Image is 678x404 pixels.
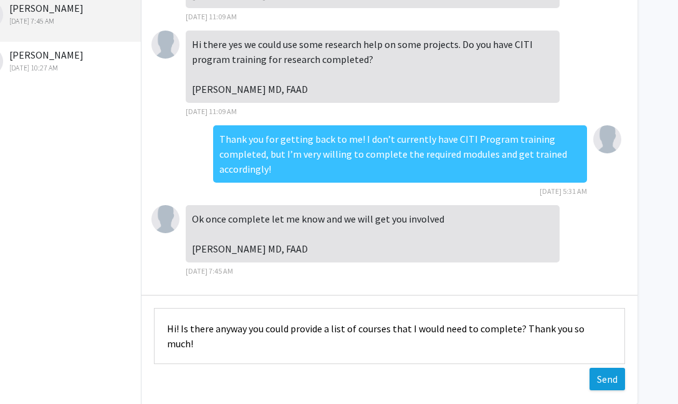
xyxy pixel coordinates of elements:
span: [DATE] 11:09 AM [186,12,237,21]
div: Thank you for getting back to me! I don’t currently have CITI Program training completed, but I’m... [213,125,587,183]
button: Send [590,368,625,390]
textarea: Message [154,308,625,364]
img: Geoffrey Potts [151,205,179,233]
div: Hi there yes we could use some research help on some projects. Do you have CITI program training ... [186,31,560,103]
span: [DATE] 5:31 AM [540,186,587,196]
span: [DATE] 11:09 AM [186,107,237,116]
iframe: Chat [9,348,53,395]
span: [DATE] 7:45 AM [186,266,233,276]
img: Geoffrey Potts [151,31,179,59]
div: Ok once complete let me know and we will get you involved [PERSON_NAME] MD, FAAD [186,205,560,262]
img: Snehal Mishra [593,125,621,153]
